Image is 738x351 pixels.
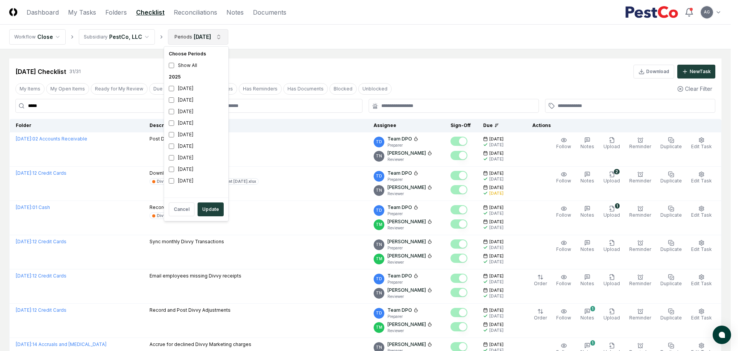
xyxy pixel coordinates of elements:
[166,175,227,187] div: [DATE]
[166,71,227,83] div: 2025
[166,164,227,175] div: [DATE]
[166,129,227,140] div: [DATE]
[166,106,227,117] div: [DATE]
[166,60,227,71] div: Show All
[198,202,224,216] button: Update
[166,48,227,60] div: Choose Periods
[166,94,227,106] div: [DATE]
[166,152,227,164] div: [DATE]
[166,140,227,152] div: [DATE]
[166,117,227,129] div: [DATE]
[169,202,194,216] button: Cancel
[166,83,227,94] div: [DATE]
